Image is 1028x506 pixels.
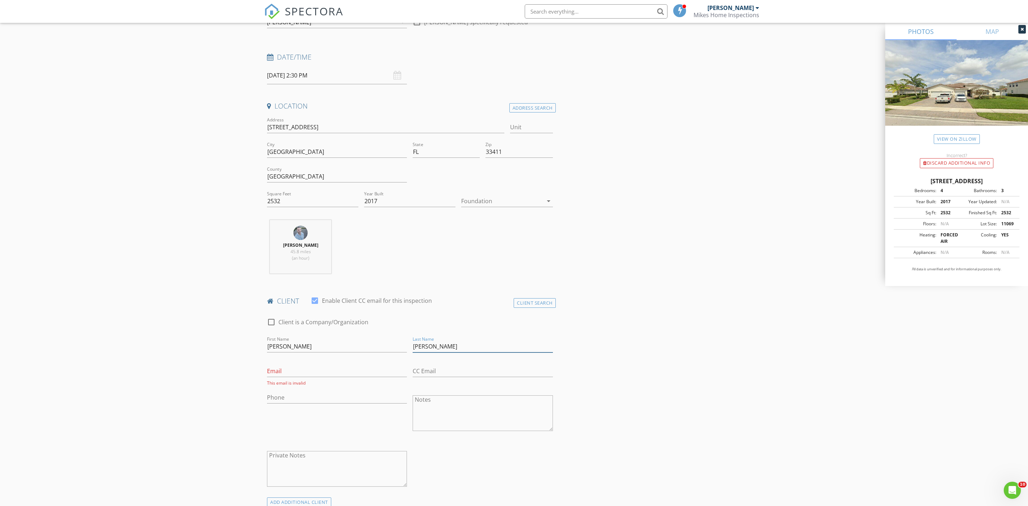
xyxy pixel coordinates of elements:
img: The Best Home Inspection Software - Spectora [264,4,280,19]
span: N/A [941,221,949,227]
div: Address Search [509,103,556,113]
img: streetview [885,40,1028,143]
span: SPECTORA [285,4,343,19]
div: Heating: [896,232,936,245]
label: Client is a Company/Organization [278,319,368,326]
h4: client [267,296,553,306]
div: 11069 [997,221,1017,227]
div: 2532 [936,210,957,216]
div: [STREET_ADDRESS] [894,177,1019,185]
div: 3 [997,187,1017,194]
div: [PERSON_NAME] [707,4,754,11]
div: Sq Ft: [896,210,936,216]
div: 2532 [997,210,1017,216]
p: All data is unverified and for informational purposes only. [894,267,1019,272]
div: Discard Additional info [920,158,993,168]
iframe: Intercom live chat [1004,482,1021,499]
div: YES [997,232,1017,245]
img: mhi_profile_pic.png [293,226,308,240]
a: View on Zillow [934,134,980,144]
input: Select date [267,67,407,84]
div: Year Updated: [957,199,997,205]
span: 45.8 miles [291,249,311,255]
span: N/A [1001,199,1009,205]
div: 4 [936,187,957,194]
div: Appliances: [896,249,936,256]
a: PHOTOS [885,23,957,40]
span: N/A [1001,249,1009,255]
h4: Location [267,101,553,111]
div: 2017 [936,199,957,205]
div: Bedrooms: [896,187,936,194]
input: Search everything... [525,4,667,19]
i: arrow_drop_down [544,197,553,205]
strong: [PERSON_NAME] [283,242,318,248]
label: Enable Client CC email for this inspection [322,297,432,304]
span: N/A [941,249,949,255]
div: Year Built: [896,199,936,205]
label: [PERSON_NAME] specifically requested [424,19,528,26]
div: Rooms: [957,249,997,256]
div: Floors: [896,221,936,227]
span: (an hour) [292,255,309,261]
a: MAP [957,23,1028,40]
div: This email is invalid [267,380,407,386]
div: Client Search [514,298,556,308]
div: Mikes Home Inspections [694,11,759,19]
a: SPECTORA [264,10,343,25]
div: FORCED AIR [936,232,957,245]
div: Incorrect? [885,152,1028,158]
div: Bathrooms: [957,187,997,194]
div: Cooling: [957,232,997,245]
div: Lot Size: [957,221,997,227]
h4: Date/Time [267,52,553,62]
div: Finished Sq Ft: [957,210,997,216]
span: 10 [1018,482,1027,487]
